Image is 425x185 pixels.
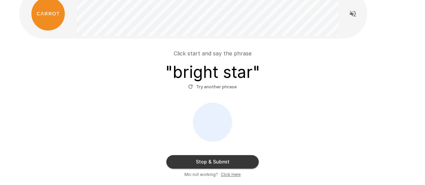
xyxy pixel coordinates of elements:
[165,63,260,82] h3: " bright star "
[166,155,259,169] button: Stop & Submit
[346,7,359,20] button: Read questions aloud
[221,172,241,177] u: Click Here
[184,171,218,178] span: Mic not working?
[174,49,252,57] p: Click start and say the phrase
[186,82,239,92] button: Try another phrase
